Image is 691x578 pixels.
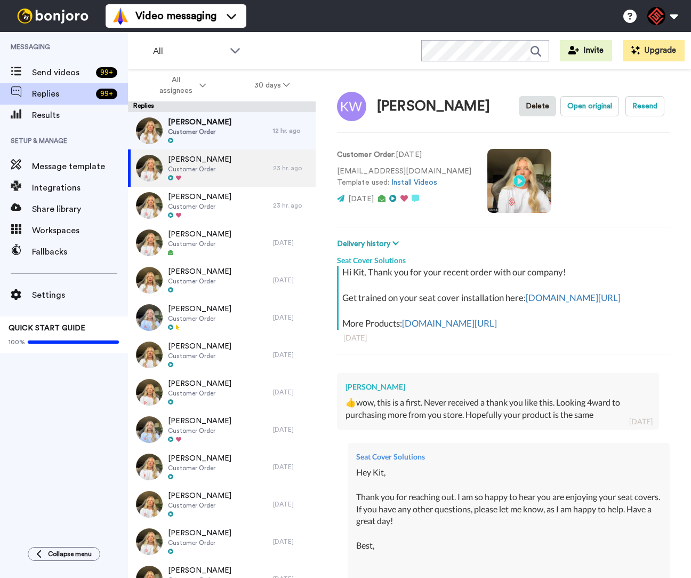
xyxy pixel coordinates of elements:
img: 0a07464a-5a72-4ec9-8cd0-63d7fc57003b-thumb.jpg [136,342,163,368]
span: Customer Order [168,165,231,173]
img: 05ecce37-b6ae-4521-b511-6b95e3e2b97b-thumb.jpg [136,454,163,480]
span: All [153,45,224,58]
div: [PERSON_NAME] [377,99,490,114]
span: Customer Order [168,202,231,211]
img: bcb6f276-295a-4da1-af94-775b6eb3321f-thumb.jpg [136,304,163,331]
a: [PERSON_NAME]Customer Order[DATE] [128,224,316,262]
span: Send videos [32,66,92,79]
span: Message template [32,160,128,173]
div: [DATE] [343,332,663,343]
a: [PERSON_NAME]Customer Order[DATE] [128,336,316,374]
span: [PERSON_NAME] [168,378,231,389]
p: : [DATE] [337,149,471,161]
span: Collapse menu [48,550,92,558]
img: 5679cb2b-1065-4aa9-aaa1-910e677a4987-thumb.jpg [136,416,163,443]
span: [PERSON_NAME] [168,229,231,240]
button: Delete [519,96,556,116]
div: [DATE] [629,416,653,427]
span: 100% [9,338,25,346]
div: [DATE] [273,276,310,284]
span: Customer Order [168,539,231,547]
div: [DATE] [273,239,310,247]
div: [DATE] [273,500,310,509]
a: [PERSON_NAME]Customer Order[DATE] [128,486,316,523]
div: [DATE] [273,351,310,359]
span: [PERSON_NAME] [168,266,231,277]
button: 30 days [230,76,314,95]
span: [PERSON_NAME] [168,304,231,314]
span: Fallbacks [32,246,128,258]
img: 89dcf774-2898-4a8e-a888-7c9fa961d07f-thumb.jpg [136,229,163,256]
span: Customer Order [168,389,231,398]
span: QUICK START GUIDE [9,324,85,332]
span: Video messaging [135,9,216,23]
a: [PERSON_NAME]Customer Order[DATE] [128,448,316,486]
span: [PERSON_NAME] [168,192,231,202]
a: [PERSON_NAME]Customer Order12 hr. ago [128,112,316,149]
div: 12 hr. ago [273,126,310,135]
span: [PERSON_NAME] [168,416,231,426]
img: 90a76957-fc76-406e-a1f6-d7d960b8ee2b-thumb.jpg [136,155,163,181]
a: [DOMAIN_NAME][URL] [402,318,497,329]
span: Share library [32,203,128,216]
span: [PERSON_NAME] [168,117,231,128]
a: [PERSON_NAME]Customer Order[DATE] [128,374,316,411]
div: [DATE] [273,463,310,471]
a: [PERSON_NAME]Customer Order23 hr. ago [128,187,316,224]
span: [PERSON_NAME] [168,453,231,464]
a: Install Videos [391,179,437,186]
img: bj-logo-header-white.svg [13,9,93,23]
span: Customer Order [168,240,231,248]
span: [PERSON_NAME] [168,341,231,352]
span: Integrations [32,181,128,194]
div: [DATE] [273,425,310,434]
span: All assignees [154,75,197,96]
img: fea695a4-2ba1-4f94-a12d-7ff03fcb631b-thumb.jpg [136,491,163,518]
span: Workspaces [32,224,128,237]
span: Customer Order [168,314,231,323]
span: Customer Order [168,464,231,472]
a: [PERSON_NAME]Customer Order[DATE] [128,411,316,448]
div: [DATE] [273,313,310,322]
span: [PERSON_NAME] [168,565,231,576]
span: Customer Order [168,501,231,510]
a: [PERSON_NAME]Customer Order[DATE] [128,523,316,560]
div: 23 hr. ago [273,201,310,210]
img: ce5357cb-026c-433d-aaba-63ae9457c6c3-thumb.jpg [136,267,163,294]
span: Replies [32,88,92,100]
div: 👍wow, this is a first. Never received a thank you like this. Looking 4ward to purchasing more fro... [345,397,650,421]
img: Image of Kit Walton [337,92,366,121]
div: [DATE] [273,388,310,397]
a: [DOMAIN_NAME][URL] [526,292,621,303]
span: Results [32,109,128,122]
a: [PERSON_NAME]Customer Order[DATE] [128,262,316,299]
a: [PERSON_NAME]Customer Order[DATE] [128,299,316,336]
a: [PERSON_NAME]Customer Order23 hr. ago [128,149,316,187]
div: Seat Cover Solutions [337,250,670,266]
strong: Customer Order [337,151,394,159]
span: Customer Order [168,277,231,286]
div: [PERSON_NAME] [345,382,650,392]
button: Delivery history [337,238,402,250]
button: All assignees [130,70,230,100]
span: Customer Order [168,128,231,136]
div: Replies [128,101,316,112]
img: 52ca0e81-6046-4e95-a981-4d47291f86d8-thumb.jpg [136,528,163,555]
div: 23 hr. ago [273,164,310,172]
span: Settings [32,289,128,302]
div: [DATE] [273,537,310,546]
img: f8a2bb44-0c62-4a93-b088-f9d16d2b3523-thumb.jpg [136,192,163,219]
button: Open original [560,96,619,116]
span: [PERSON_NAME] [168,154,231,165]
button: Upgrade [623,40,685,61]
span: [PERSON_NAME] [168,490,231,501]
p: [EMAIL_ADDRESS][DOMAIN_NAME] Template used: [337,166,471,188]
img: ec6d6bee-10c4-4109-a19a-f4a3591eb26e-thumb.jpg [136,117,163,144]
img: e931e3cf-1be3-46ad-9774-e8adbcc006d0-thumb.jpg [136,379,163,406]
button: Resend [625,96,664,116]
div: Seat Cover Solutions [356,452,661,462]
span: Customer Order [168,426,231,435]
div: Hi Kit, Thank you for your recent order with our company! Get trained on your seat cover installa... [342,266,667,330]
button: Invite [560,40,612,61]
